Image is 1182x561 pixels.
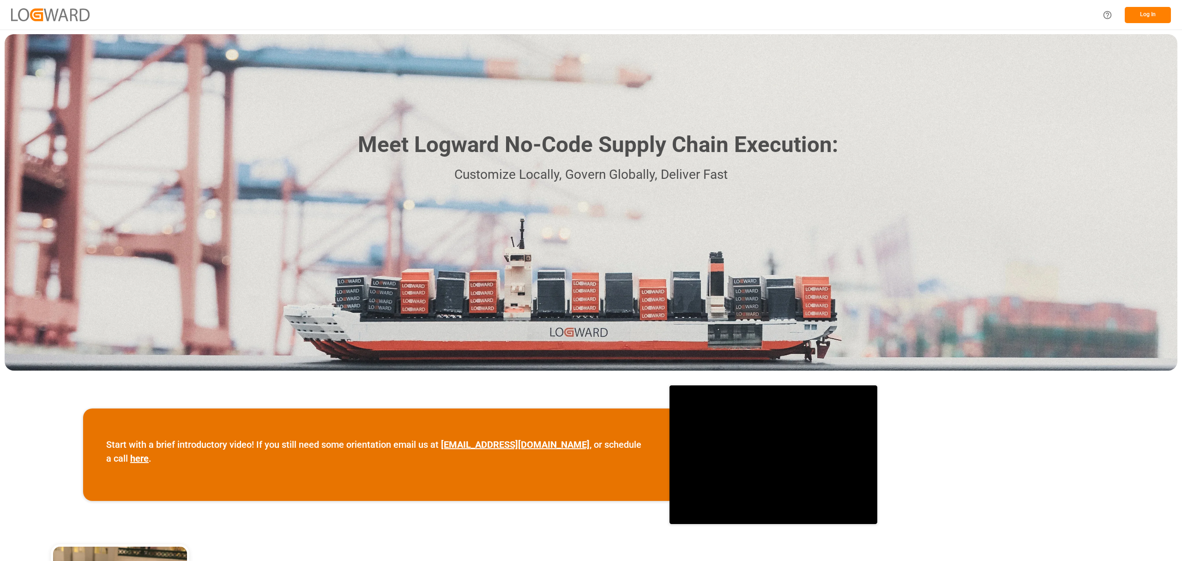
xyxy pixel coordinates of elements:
img: Logward_new_orange.png [11,8,90,21]
a: here [130,453,149,464]
button: Help Center [1097,5,1118,25]
h1: Meet Logward No-Code Supply Chain Execution: [358,128,838,161]
p: Customize Locally, Govern Globally, Deliver Fast [344,165,838,185]
button: Log In [1125,7,1171,23]
a: [EMAIL_ADDRESS][DOMAIN_NAME] [441,439,590,450]
p: Start with a brief introductory video! If you still need some orientation email us at , or schedu... [106,438,646,465]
